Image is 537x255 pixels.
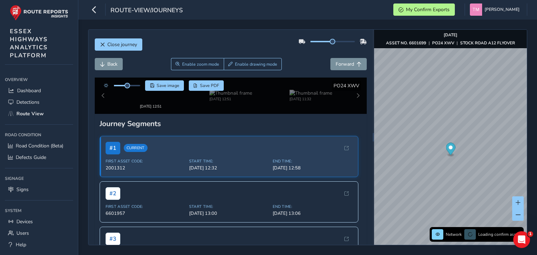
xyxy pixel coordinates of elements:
[273,198,352,203] span: End Time:
[106,226,120,239] span: # 3
[106,181,120,194] span: # 2
[393,3,455,16] button: My Confirm Exports
[129,88,172,95] img: Thumbnail frame
[444,32,457,38] strong: [DATE]
[5,108,73,119] a: Route View
[224,58,282,70] button: Draw
[16,230,29,236] span: Users
[16,241,26,248] span: Help
[289,95,332,100] div: [DATE] 11:32
[157,83,179,88] span: Save image
[330,58,367,70] button: Forward
[189,243,268,248] span: Start Time:
[5,184,73,195] a: Signs
[5,85,73,96] a: Dashboard
[95,58,123,70] button: Back
[5,130,73,140] div: Road Condition
[209,95,252,100] div: [DATE] 12:51
[106,243,185,248] span: First Asset Code:
[289,88,332,95] img: Thumbnail frame
[16,154,46,161] span: Defects Guide
[5,152,73,163] a: Defects Guide
[124,138,148,146] span: Current
[470,3,482,16] img: diamond-layout
[10,27,48,59] span: ESSEX HIGHWAYS ANALYTICS PLATFORM
[334,82,359,89] span: PO24 XWV
[16,143,63,149] span: Road Condition (Beta)
[386,40,426,46] strong: ASSET NO. 6601699
[273,152,352,158] span: End Time:
[5,74,73,85] div: Overview
[106,204,185,210] span: 6601957
[106,198,185,203] span: First Asset Code:
[189,198,268,203] span: Start Time:
[513,231,530,248] iframe: Intercom live chat
[478,232,522,237] span: Loading confirm assets
[145,80,184,91] button: Save
[95,38,142,51] button: Close journey
[5,140,73,152] a: Road Condition (Beta)
[273,243,352,248] span: End Time:
[336,61,354,67] span: Forward
[235,61,277,67] span: Enable drawing mode
[460,40,515,46] strong: STOCK ROAD A12 FLYOVER
[5,227,73,239] a: Users
[485,3,520,16] span: [PERSON_NAME]
[189,80,224,91] button: PDF
[107,41,137,48] span: Close journey
[107,61,117,67] span: Back
[406,6,450,13] span: My Confirm Exports
[106,136,120,148] span: # 1
[528,231,533,237] span: 1
[16,110,44,117] span: Route View
[106,159,185,165] span: 2001312
[200,83,219,88] span: Save PDF
[16,186,29,193] span: Signs
[273,159,352,165] span: [DATE] 12:58
[16,99,40,105] span: Detections
[386,40,515,46] div: | |
[182,61,219,67] span: Enable zoom mode
[5,239,73,250] a: Help
[5,96,73,108] a: Detections
[10,5,68,21] img: rr logo
[189,152,268,158] span: Start Time:
[5,173,73,184] div: Signage
[273,204,352,210] span: [DATE] 13:06
[129,95,172,100] div: [DATE] 12:51
[100,112,362,122] div: Journey Segments
[110,6,183,16] span: route-view/journeys
[5,216,73,227] a: Devices
[171,58,224,70] button: Zoom
[189,204,268,210] span: [DATE] 13:00
[5,205,73,216] div: System
[16,218,33,225] span: Devices
[189,159,268,165] span: [DATE] 12:32
[470,3,522,16] button: [PERSON_NAME]
[17,87,41,94] span: Dashboard
[432,40,454,46] strong: PO24 XWV
[446,232,462,237] span: Network
[106,152,185,158] span: First Asset Code:
[446,143,456,157] div: Map marker
[209,88,252,95] img: Thumbnail frame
